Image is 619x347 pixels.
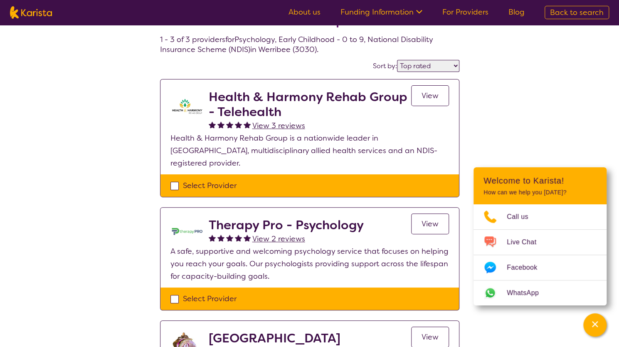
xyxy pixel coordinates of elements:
[473,167,607,305] div: Channel Menu
[244,234,251,241] img: fullstar
[209,121,216,128] img: fullstar
[507,261,547,274] span: Facebook
[583,313,607,337] button: Channel Menu
[422,91,439,101] span: View
[473,204,607,305] ul: Choose channel
[226,234,233,241] img: fullstar
[235,121,242,128] img: fullstar
[545,6,609,19] a: Back to search
[209,234,216,241] img: fullstar
[442,7,488,17] a: For Providers
[483,189,597,196] p: How can we help you [DATE]?
[473,280,607,305] a: Web link opens in a new tab.
[170,245,449,283] p: A safe, supportive and welcoming psychology service that focuses on helping you reach your goals....
[170,132,449,169] p: Health & Harmony Rehab Group is a nationwide leader in [GEOGRAPHIC_DATA], multidisciplinary allie...
[252,121,305,131] span: View 3 reviews
[252,233,305,245] a: View 2 reviews
[235,234,242,241] img: fullstar
[507,287,549,299] span: WhatsApp
[507,236,546,248] span: Live Chat
[209,89,411,119] h2: Health & Harmony Rehab Group - Telehealth
[252,234,305,244] span: View 2 reviews
[217,234,224,241] img: fullstar
[411,85,449,106] a: View
[507,211,538,223] span: Call us
[422,332,439,342] span: View
[10,6,52,19] img: Karista logo
[411,213,449,234] a: View
[244,121,251,128] img: fullstar
[550,7,604,17] span: Back to search
[217,121,224,128] img: fullstar
[508,7,525,17] a: Blog
[373,62,397,70] label: Sort by:
[252,119,305,132] a: View 3 reviews
[226,121,233,128] img: fullstar
[340,7,422,17] a: Funding Information
[483,176,597,186] h2: Welcome to Karista!
[422,219,439,229] span: View
[209,218,364,233] h2: Therapy Pro - Psychology
[209,331,340,346] h2: [GEOGRAPHIC_DATA]
[170,89,204,123] img: ztak9tblhgtrn1fit8ap.png
[289,7,321,17] a: About us
[170,218,204,245] img: dzo1joyl8vpkomu9m2qk.jpg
